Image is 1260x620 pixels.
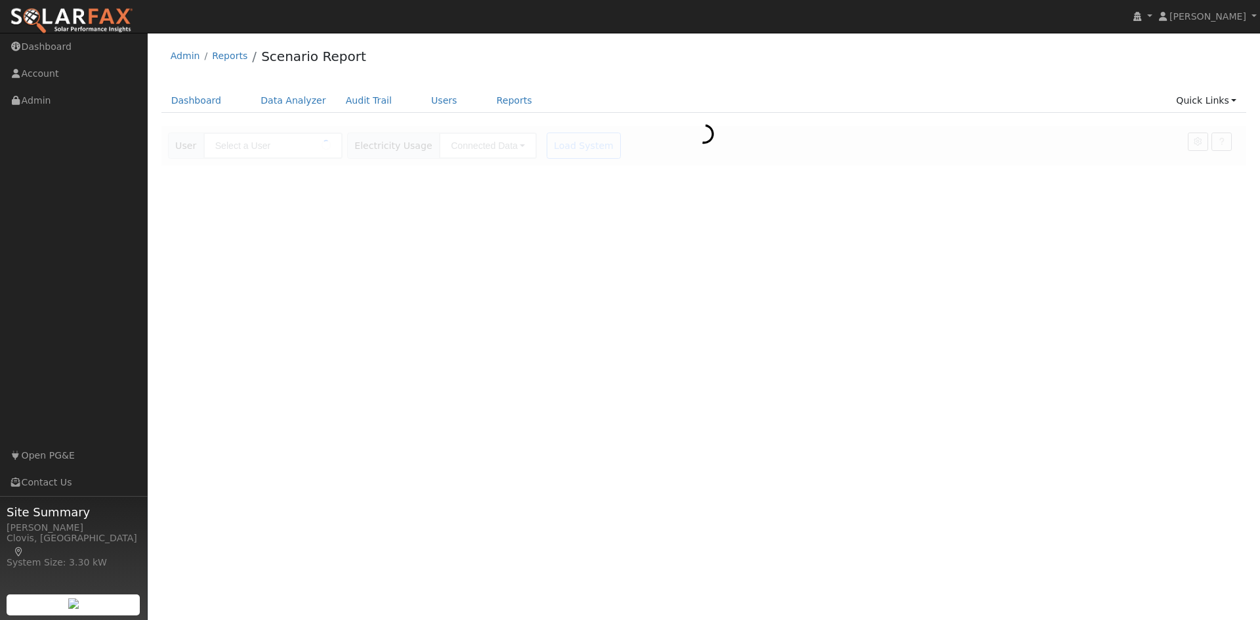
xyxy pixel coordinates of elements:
a: Reports [212,51,247,61]
a: Map [13,547,25,557]
div: Clovis, [GEOGRAPHIC_DATA] [7,531,140,559]
span: [PERSON_NAME] [1169,11,1246,22]
img: SolarFax [10,7,133,35]
img: retrieve [68,598,79,609]
a: Reports [487,89,542,113]
div: [PERSON_NAME] [7,521,140,535]
a: Quick Links [1166,89,1246,113]
a: Dashboard [161,89,232,113]
a: Data Analyzer [251,89,336,113]
a: Scenario Report [261,49,366,64]
a: Users [421,89,467,113]
span: Site Summary [7,503,140,521]
a: Admin [171,51,200,61]
a: Audit Trail [336,89,402,113]
div: System Size: 3.30 kW [7,556,140,569]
